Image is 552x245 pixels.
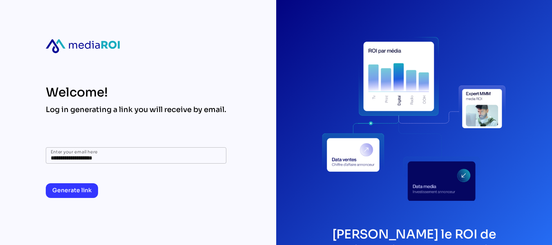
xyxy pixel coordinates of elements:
span: Generate link [52,185,92,195]
div: mediaroi [46,39,120,53]
button: Generate link [46,183,98,198]
input: Enter your email here [51,147,221,164]
div: Log in generating a link you will receive by email. [46,105,226,115]
div: Welcome! [46,85,226,100]
div: login [322,26,506,210]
